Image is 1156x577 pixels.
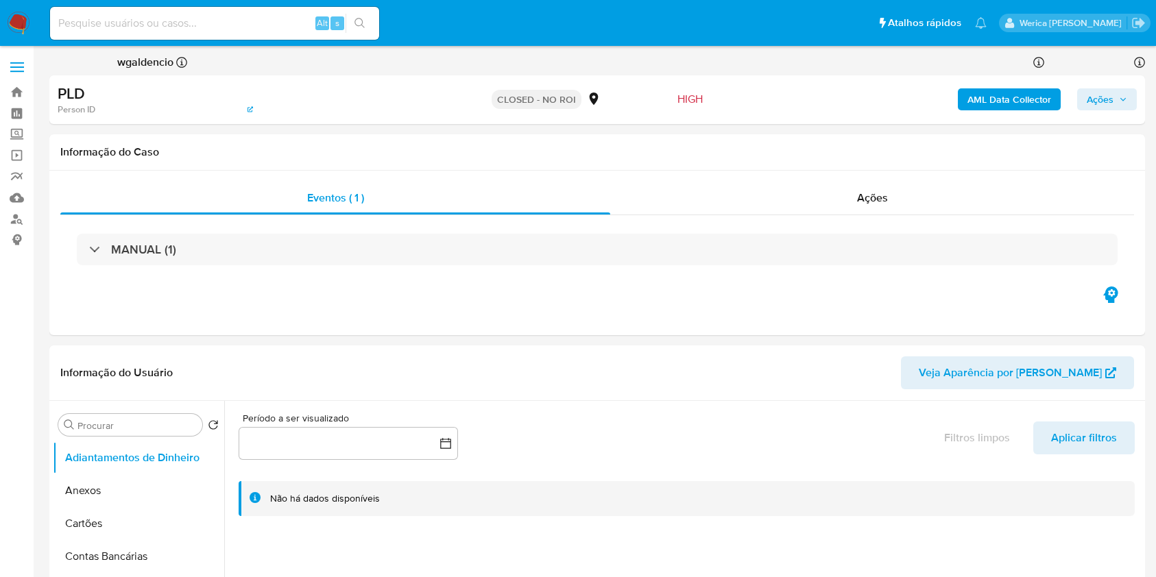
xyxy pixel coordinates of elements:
div: Criou: [DATE] [969,55,1044,70]
button: Veja Aparência por [PERSON_NAME] [901,356,1134,389]
span: # ptLcYNuEgASRXFT0XAN5Xp5F [85,88,225,102]
span: Ações [1087,88,1113,110]
div: MLB [587,92,622,107]
p: werica.jgaldencio@mercadolivre.com [1020,16,1127,29]
b: Person ID [58,103,95,116]
a: b0ed59f40664d8b3f63af6a3fb14879c [98,103,253,116]
button: Adiantamentos de Dinheiro [53,441,224,474]
span: HIGH [677,91,703,107]
button: AML Data Collector [958,88,1061,110]
b: wgaldencio [115,54,173,70]
span: - [1047,55,1050,70]
div: Fechado: [DATE] [1053,55,1145,70]
h1: Informação do Usuário [60,366,173,380]
button: Anexos [53,474,224,507]
button: Procurar [64,419,75,430]
p: CLOSED - NO ROI [492,90,581,109]
a: Sair [1131,16,1146,30]
span: Fechado para [49,55,173,70]
button: Cartões [53,507,224,540]
button: Retornar ao pedido padrão [208,419,219,434]
span: Ações [857,190,888,206]
button: Ações [1077,88,1137,110]
input: Pesquise usuários ou casos... [50,14,379,32]
span: Alt [317,16,328,29]
button: search-icon [346,14,374,33]
input: Procurar [77,419,197,432]
div: MANUAL (1) [77,234,1118,265]
a: Notificações [975,17,987,29]
b: AML Data Collector [967,88,1051,110]
span: Risco PLD: [627,92,703,107]
span: s [335,16,339,29]
b: PLD [58,82,85,104]
span: Eventos ( 1 ) [307,190,364,206]
h1: Informação do Caso [60,145,1134,159]
span: Veja Aparência por [PERSON_NAME] [919,356,1102,389]
span: Atalhos rápidos [888,16,961,30]
h3: MANUAL (1) [111,242,176,257]
button: Contas Bancárias [53,540,224,573]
